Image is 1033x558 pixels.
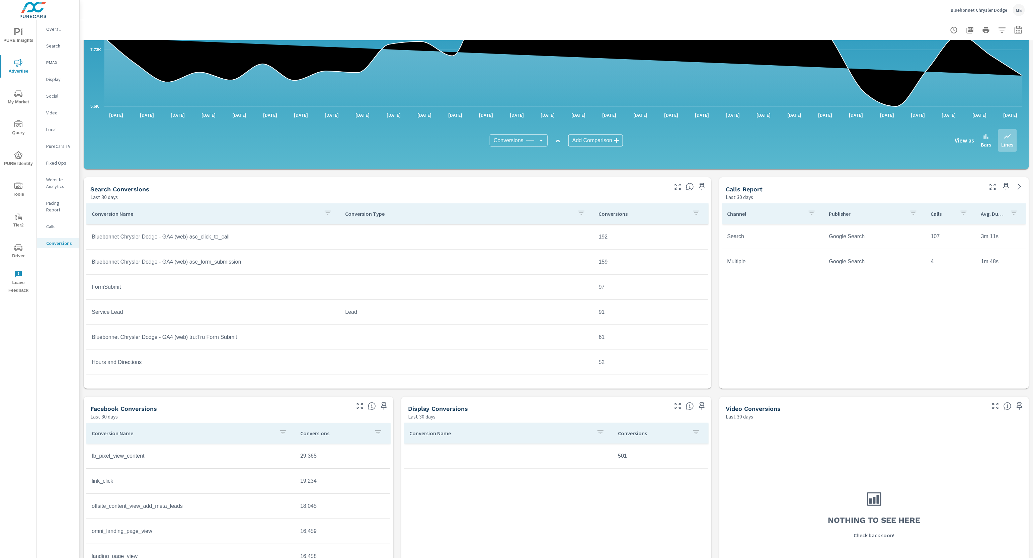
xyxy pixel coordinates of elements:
[963,23,977,37] button: "Export Report to PDF"
[46,143,74,150] p: PureCars TV
[505,112,529,118] p: [DATE]
[593,329,708,346] td: 61
[726,412,753,421] p: Last 30 days
[968,112,991,118] p: [DATE]
[987,181,998,192] button: Make Fullscreen
[46,59,74,66] p: PMAX
[368,402,376,410] span: Conversions reported by Facebook.
[906,112,930,118] p: [DATE]
[824,228,926,245] td: Google Search
[937,112,960,118] p: [DATE]
[1014,401,1025,411] span: Save this to your personalized report
[258,112,282,118] p: [DATE]
[2,270,34,294] span: Leave Feedback
[86,473,295,489] td: link_click
[726,193,753,201] p: Last 30 days
[413,112,436,118] p: [DATE]
[37,108,79,118] div: Video
[659,112,683,118] p: [DATE]
[829,210,904,217] p: Publisher
[37,158,79,168] div: Fixed Ops
[999,112,1022,118] p: [DATE]
[86,523,295,540] td: omni_landing_page_view
[86,354,340,371] td: Hours and Directions
[690,112,714,118] p: [DATE]
[444,112,467,118] p: [DATE]
[408,405,468,412] h5: Display Conversions
[351,112,375,118] p: [DATE]
[135,112,159,118] p: [DATE]
[926,253,976,270] td: 4
[593,254,708,270] td: 159
[824,253,926,270] td: Google Search
[92,430,273,437] p: Conversion Name
[92,210,318,217] p: Conversion Name
[990,401,1001,411] button: Make Fullscreen
[46,176,74,190] p: Website Analytics
[955,137,974,144] h6: View as
[722,228,824,245] td: Search
[568,134,623,147] div: Add Comparison
[2,182,34,198] span: Tools
[752,112,775,118] p: [DATE]
[90,48,101,52] text: 7.73K
[197,112,220,118] p: [DATE]
[931,210,954,217] p: Calls
[354,401,365,411] button: Make Fullscreen
[783,112,806,118] p: [DATE]
[408,412,435,421] p: Last 30 days
[548,137,568,144] p: vs
[46,223,74,230] p: Calls
[295,498,390,515] td: 18,045
[814,112,837,118] p: [DATE]
[0,20,36,297] div: nav menu
[727,210,802,217] p: Channel
[2,90,34,106] span: My Market
[490,134,548,147] div: Conversions
[2,151,34,168] span: PURE Identity
[697,181,707,192] span: Save this to your personalized report
[295,523,390,540] td: 16,459
[672,401,683,411] button: Make Fullscreen
[1014,181,1025,192] a: See more details in report
[593,304,708,320] td: 91
[726,186,763,193] h5: Calls Report
[721,112,744,118] p: [DATE]
[1002,141,1014,149] p: Lines
[1013,4,1025,16] div: ME
[37,238,79,248] div: Conversions
[295,448,390,464] td: 29,365
[567,112,590,118] p: [DATE]
[672,181,683,192] button: Make Fullscreen
[1001,181,1012,192] span: Save this to your personalized report
[613,448,708,464] td: 501
[618,430,687,437] p: Conversions
[536,112,560,118] p: [DATE]
[854,531,894,539] p: Check back soon!
[86,279,340,295] td: FormSubmit
[474,112,498,118] p: [DATE]
[86,304,340,320] td: Service Lead
[90,405,157,412] h5: Facebook Conversions
[228,112,251,118] p: [DATE]
[409,430,591,437] p: Conversion Name
[976,253,1026,270] td: 1m 48s
[379,401,389,411] span: Save this to your personalized report
[2,59,34,75] span: Advertise
[926,228,976,245] td: 107
[629,112,652,118] p: [DATE]
[166,112,189,118] p: [DATE]
[300,430,369,437] p: Conversions
[320,112,344,118] p: [DATE]
[90,193,118,201] p: Last 30 days
[593,279,708,295] td: 97
[828,515,920,526] h3: Nothing to see here
[46,93,74,99] p: Social
[598,112,621,118] p: [DATE]
[875,112,899,118] p: [DATE]
[686,183,694,191] span: Search Conversions include Actions, Leads and Unmapped Conversions
[951,7,1008,13] p: Bluebonnet Chrysler Dodge
[37,124,79,134] div: Local
[86,254,340,270] td: Bluebonnet Chrysler Dodge - GA4 (web) asc_form_submission
[996,23,1009,37] button: Apply Filters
